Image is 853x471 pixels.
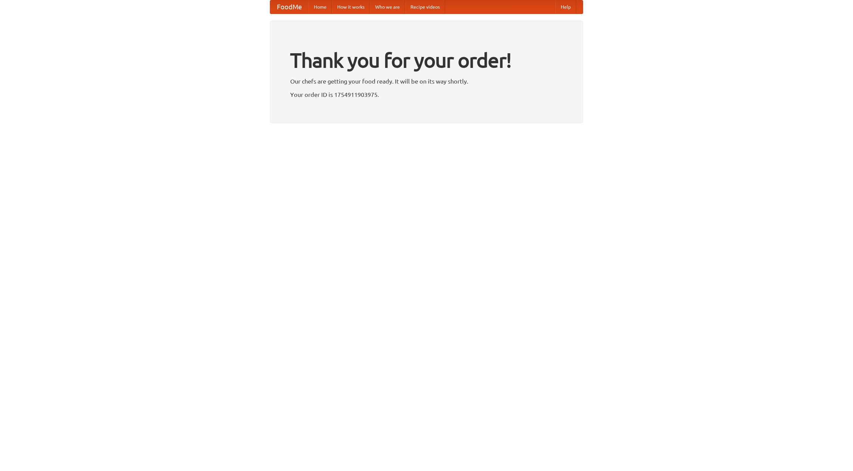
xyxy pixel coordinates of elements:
a: Home [309,0,332,14]
p: Our chefs are getting your food ready. It will be on its way shortly. [290,76,563,86]
a: Help [555,0,576,14]
p: Your order ID is 1754911903975. [290,90,563,100]
a: Recipe videos [405,0,445,14]
a: How it works [332,0,370,14]
h1: Thank you for your order! [290,44,563,76]
a: Who we are [370,0,405,14]
a: FoodMe [270,0,309,14]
